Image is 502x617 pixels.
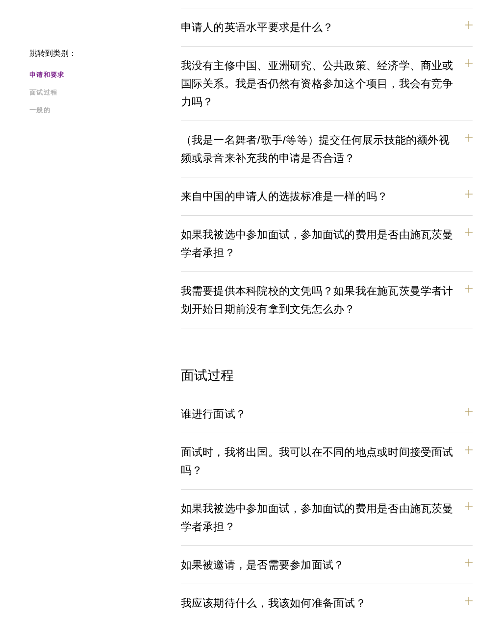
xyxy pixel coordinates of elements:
button: 如果我被选中参加面试，参加面试的费用是否由施瓦茨曼学者承担？ [181,497,473,538]
a: 一般的 [29,105,175,116]
button: 我需要提供本科院校的文凭吗？如果我在施瓦茨曼学者计划开始日期前没有拿到文凭怎么办？ [181,280,473,320]
p: 跳转到类别： [29,49,181,58]
button: 来自中国的申请人的选拔标准是一样的吗？ [181,185,473,207]
button: 面试时，我将出国。我可以在不同的地点或时间接受面试吗？ [181,441,473,481]
a: 面试过程 [29,88,175,98]
button: 如果被邀请，是否需要参加面试？ [181,554,473,576]
h4: 面试过程 [181,368,473,383]
button: 申请人的英语水平要求是什么？ [181,16,473,38]
button: 我应该期待什么，我该如何准备面试？ [181,592,473,614]
button: 我没有主修中国、亚洲研究、公共政策、经济学、商业或国际关系。我是否仍然有资格参加这个项目，我会有竞争力吗？ [181,54,473,113]
button: 如果我被选中参加面试，参加面试的费用是否由施瓦茨曼学者承担？ [181,223,473,264]
button: （我是一名舞者/歌手/等等）提交任何展示技能的额外视频或录音来补充我的申请是否合适？ [181,129,473,169]
button: 谁进行面试？ [181,403,473,425]
a: 申请和要求 [29,70,175,80]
